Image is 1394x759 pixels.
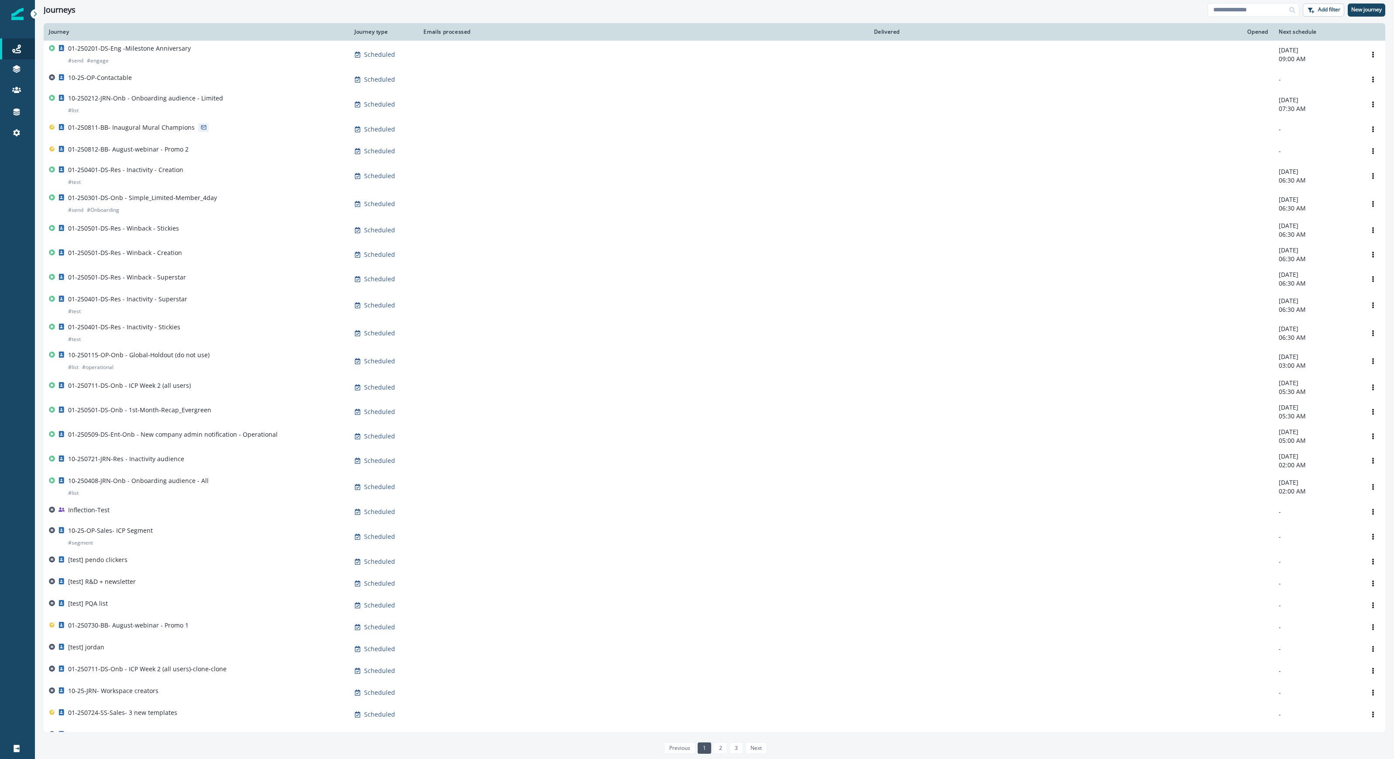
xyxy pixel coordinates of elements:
[420,28,471,35] div: Emails processed
[44,594,1385,616] a: [test] PQA listScheduled--Options
[1279,601,1356,610] p: -
[44,190,1385,218] a: 01-250301-DS-Onb - Simple_Limited-Member_4day#send#OnboardingScheduled-[DATE]06:30 AMOptions
[68,123,195,132] p: 01-250811-BB- Inaugural Mural Champions
[1279,28,1356,35] div: Next schedule
[44,5,76,15] h1: Journeys
[1303,3,1344,17] button: Add filter
[1279,579,1356,588] p: -
[1279,710,1356,719] p: -
[44,473,1385,501] a: 10-250408-JRN-Onb - Onboarding audience - All#listScheduled-[DATE]02:00 AMOptions
[1279,147,1356,155] p: -
[68,145,189,154] p: 01-250812-BB- August-webinar - Promo 2
[44,501,1385,523] a: Inflection-TestScheduled--Options
[1279,230,1356,239] p: 06:30 AM
[713,742,727,754] a: Page 2
[1366,169,1380,183] button: Options
[1279,176,1356,185] p: 06:30 AM
[1366,248,1380,261] button: Options
[364,507,395,516] p: Scheduled
[1351,7,1382,13] p: New journey
[1279,623,1356,631] p: -
[44,523,1385,551] a: 10-25-OP-Sales- ICP Segment#segmentScheduled--Options
[68,708,177,717] p: 01-250724-SS-Sales- 3 new templates
[1279,403,1356,412] p: [DATE]
[1279,379,1356,387] p: [DATE]
[68,224,179,233] p: 01-250501-DS-Res - Winback - Stickies
[68,538,93,547] p: # segment
[1279,507,1356,516] p: -
[68,166,183,174] p: 01-250401-DS-Res - Inactivity - Creation
[364,557,395,566] p: Scheduled
[44,90,1385,118] a: 10-250212-JRN-Onb - Onboarding audience - Limited#listScheduled-[DATE]07:30 AMOptions
[1279,428,1356,436] p: [DATE]
[1279,645,1356,653] p: -
[1366,642,1380,655] button: Options
[68,106,79,115] p: # list
[1279,75,1356,84] p: -
[1279,324,1356,333] p: [DATE]
[364,623,395,631] p: Scheduled
[1366,98,1380,111] button: Options
[68,178,81,186] p: # test
[1279,246,1356,255] p: [DATE]
[1279,666,1356,675] p: -
[1366,664,1380,677] button: Options
[68,381,191,390] p: 01-250711-DS-Onb - ICP Week 2 (all users)
[364,601,395,610] p: Scheduled
[44,424,1385,448] a: 01-250509-DS-Ent-Onb - New company admin notification - OperationalScheduled-[DATE]05:00 AMOptions
[364,383,395,392] p: Scheduled
[1279,167,1356,176] p: [DATE]
[1366,708,1380,721] button: Options
[44,41,1385,69] a: 01-250201-DS-Eng -Milestone Anniversary#send#engageScheduled-[DATE]09:00 AMOptions
[1318,7,1340,13] p: Add filter
[1366,299,1380,312] button: Options
[364,275,395,283] p: Scheduled
[44,638,1385,660] a: [test] jordanScheduled--Options
[730,742,743,754] a: Page 3
[68,687,158,695] p: 10-25-JRN- Workspace creators
[68,665,227,673] p: 01-250711-DS-Onb - ICP Week 2 (all users)-clone-clone
[44,162,1385,190] a: 01-250401-DS-Res - Inactivity - Creation#testScheduled-[DATE]06:30 AMOptions
[68,526,153,535] p: 10-25-OP-Sales- ICP Segment
[364,432,395,441] p: Scheduled
[68,643,104,652] p: [test] jordan
[364,147,395,155] p: Scheduled
[68,621,189,630] p: 01-250730-BB- August-webinar - Promo 1
[68,430,278,439] p: 01-250509-DS-Ent-Onb - New company admin notification - Operational
[364,172,395,180] p: Scheduled
[364,75,395,84] p: Scheduled
[1366,327,1380,340] button: Options
[1279,297,1356,305] p: [DATE]
[68,273,186,282] p: 01-250501-DS-Res - Winback - Superstar
[1366,197,1380,210] button: Options
[68,455,184,463] p: 10-250721-JRN-Res - Inactivity audience
[1366,273,1380,286] button: Options
[910,28,1268,35] div: Opened
[68,555,127,564] p: [test] pendo clickers
[1366,48,1380,61] button: Options
[68,94,223,103] p: 10-250212-JRN-Onb - Onboarding audience - Limited
[1279,452,1356,461] p: [DATE]
[1366,621,1380,634] button: Options
[1279,255,1356,263] p: 06:30 AM
[44,616,1385,638] a: 01-250730-BB- August-webinar - Promo 1Scheduled--Options
[44,267,1385,291] a: 01-250501-DS-Res - Winback - SuperstarScheduled-[DATE]06:30 AMOptions
[1279,688,1356,697] p: -
[364,456,395,465] p: Scheduled
[68,406,211,414] p: 01-250501-DS-Onb - 1st-Month-Recap_Evergreen
[364,483,395,491] p: Scheduled
[44,551,1385,573] a: [test] pendo clickersScheduled--Options
[745,742,767,754] a: Next page
[68,56,83,65] p: # send
[68,44,191,53] p: 01-250201-DS-Eng -Milestone Anniversary
[1279,361,1356,370] p: 03:00 AM
[87,206,119,214] p: # Onboarding
[1279,104,1356,113] p: 07:30 AM
[1279,204,1356,213] p: 06:30 AM
[44,118,1385,140] a: 01-250811-BB- Inaugural Mural ChampionsScheduled--Options
[1366,480,1380,493] button: Options
[1279,195,1356,204] p: [DATE]
[1366,730,1380,743] button: Options
[1279,412,1356,421] p: 05:30 AM
[1279,532,1356,541] p: -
